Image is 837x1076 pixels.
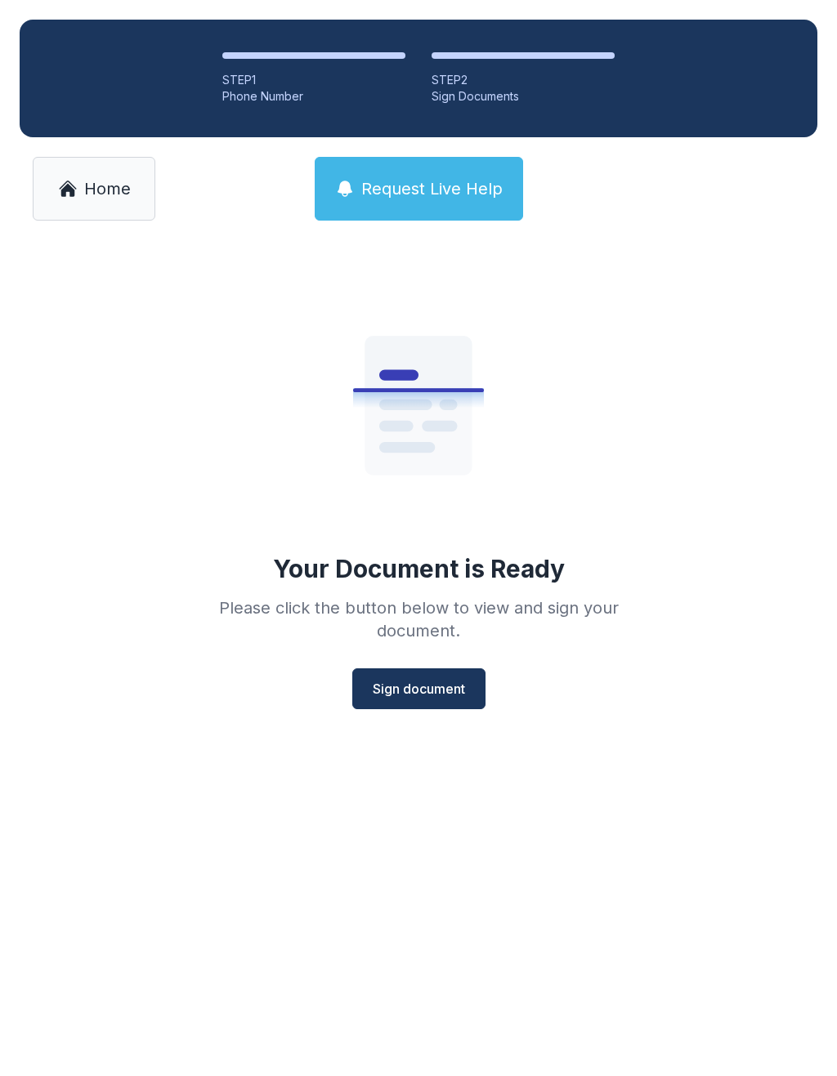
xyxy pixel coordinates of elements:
div: Please click the button below to view and sign your document. [183,596,654,642]
span: Sign document [373,679,465,699]
div: Sign Documents [432,88,615,105]
span: Request Live Help [361,177,503,200]
div: Your Document is Ready [273,554,565,583]
div: STEP 2 [432,72,615,88]
div: Phone Number [222,88,405,105]
div: STEP 1 [222,72,405,88]
span: Home [84,177,131,200]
